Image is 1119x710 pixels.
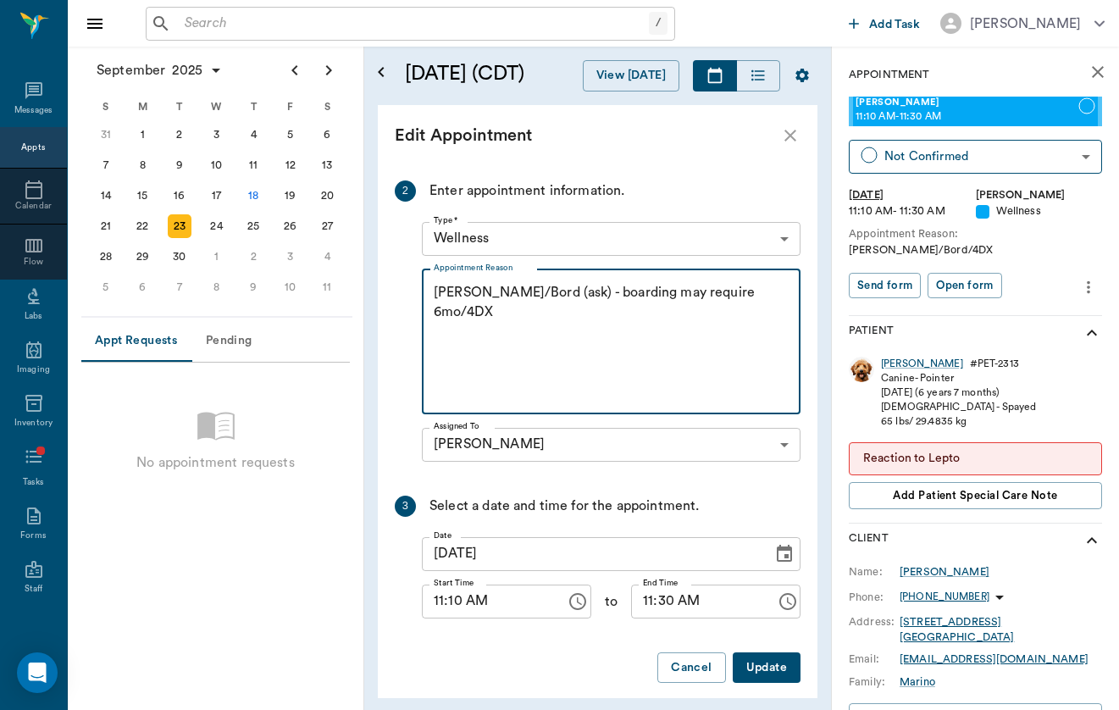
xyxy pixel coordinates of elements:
[191,321,267,362] button: Pending
[241,214,265,238] div: Thursday, September 25, 2025
[371,40,391,105] button: Open calendar
[205,275,229,299] div: Wednesday, October 8, 2025
[893,486,1057,505] span: Add patient Special Care Note
[279,275,302,299] div: Friday, October 10, 2025
[395,496,416,517] div: 3
[434,530,451,541] label: Date
[14,104,53,117] div: Messages
[130,214,154,238] div: Monday, September 22, 2025
[422,222,800,256] div: Wellness
[17,363,50,376] div: Imaging
[25,583,42,596] div: Staff
[928,273,1001,299] button: Open form
[178,12,649,36] input: Search
[279,153,302,177] div: Friday, September 12, 2025
[434,262,512,274] label: Appointment Reason
[136,452,294,473] p: No appointment requests
[168,214,191,238] div: Tuesday, September 23, 2025
[849,323,894,343] p: Patient
[780,125,800,146] button: close
[315,275,339,299] div: Saturday, October 11, 2025
[278,53,312,87] button: Previous page
[849,357,874,382] img: Profile Image
[205,214,229,238] div: Wednesday, September 24, 2025
[1082,323,1102,343] svg: show more
[434,283,789,400] textarea: [PERSON_NAME]/Bord (ask) - boarding may require 6mo/4DX
[881,371,1036,386] div: Canine - Pointer
[1081,55,1115,89] button: close
[198,94,235,119] div: W
[434,214,458,226] label: Type *
[976,187,1103,203] div: [PERSON_NAME]
[130,153,154,177] div: Monday, September 8, 2025
[205,153,229,177] div: Wednesday, September 10, 2025
[881,357,963,371] a: [PERSON_NAME]
[849,187,976,203] div: [DATE]
[81,321,191,362] button: Appt Requests
[241,184,265,208] div: Today, Thursday, September 18, 2025
[279,184,302,208] div: Friday, September 19, 2025
[881,400,1036,414] div: [DEMOGRAPHIC_DATA] - Spayed
[881,386,1036,400] div: [DATE] (6 years 7 months)
[87,94,125,119] div: S
[900,654,1089,664] a: [EMAIL_ADDRESS][DOMAIN_NAME]
[422,537,761,571] input: MM/DD/YYYY
[856,108,1078,125] span: 11:10 AM - 11:30 AM
[168,275,191,299] div: Tuesday, October 7, 2025
[395,122,780,149] div: Edit Appointment
[771,585,805,618] button: Choose time, selected time is 11:30 AM
[395,180,416,202] div: 2
[884,147,1075,166] div: Not Confirmed
[657,652,725,684] button: Cancel
[130,275,154,299] div: Monday, October 6, 2025
[881,414,1036,429] div: 65 lbs / 29.4835 kg
[315,245,339,269] div: Saturday, October 4, 2025
[863,450,1088,468] p: Reaction to Lepto
[849,530,889,551] p: Client
[849,590,900,605] div: Phone:
[849,482,1102,509] button: Add patient Special Care Note
[21,141,45,154] div: Appts
[429,496,699,517] div: Select a date and time for the appointment.
[849,242,1102,258] div: [PERSON_NAME]/Bord/4DX
[130,123,154,147] div: Monday, September 1, 2025
[900,590,989,604] p: [PHONE_NUMBER]
[17,652,58,693] div: Open Intercom Messenger
[94,184,118,208] div: Sunday, September 14, 2025
[631,585,763,618] input: hh:mm aa
[205,245,229,269] div: Wednesday, October 1, 2025
[422,428,800,462] div: Please select a date and time before assigning a provider
[94,123,118,147] div: Sunday, August 31, 2025
[733,652,800,684] button: Update
[168,153,191,177] div: Tuesday, September 9, 2025
[649,12,668,35] div: /
[767,537,801,571] button: Choose date, selected date is Sep 23, 2025
[23,476,44,489] div: Tasks
[279,245,302,269] div: Friday, October 3, 2025
[94,214,118,238] div: Sunday, September 21, 2025
[927,8,1118,39] button: [PERSON_NAME]
[856,97,1078,108] span: [PERSON_NAME]
[312,53,346,87] button: Next page
[849,564,900,580] div: Name:
[169,58,206,82] span: 2025
[315,214,339,238] div: Saturday, September 27, 2025
[241,275,265,299] div: Thursday, October 9, 2025
[130,184,154,208] div: Monday, September 15, 2025
[583,60,679,92] button: View [DATE]
[94,275,118,299] div: Sunday, October 5, 2025
[976,203,1103,219] div: Wellness
[315,153,339,177] div: Saturday, September 13, 2025
[900,674,935,690] a: Marino
[235,94,272,119] div: T
[168,245,191,269] div: Tuesday, September 30, 2025
[900,564,989,580] a: [PERSON_NAME]
[168,184,191,208] div: Tuesday, September 16, 2025
[561,585,595,618] button: Choose time, selected time is 11:10 AM
[434,577,474,589] label: Start Time
[434,420,479,432] label: Assigned To
[88,53,231,87] button: September2025
[970,357,1019,371] div: # PET-2313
